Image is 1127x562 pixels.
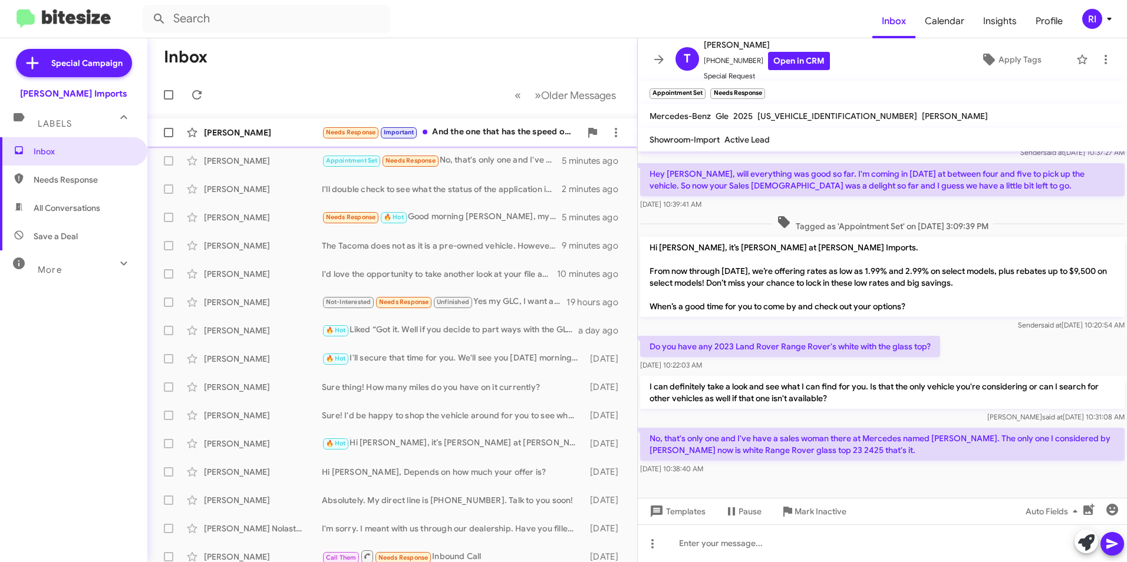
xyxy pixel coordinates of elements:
[585,409,628,421] div: [DATE]
[204,325,322,336] div: [PERSON_NAME]
[322,523,585,534] div: I'm sorry. I meant with us through our dealership. Have you filled one out either physically with...
[508,83,623,107] nav: Page navigation example
[650,88,706,99] small: Appointment Set
[326,355,346,362] span: 🔥 Hot
[710,88,764,99] small: Needs Response
[578,325,628,336] div: a day ago
[20,88,127,100] div: [PERSON_NAME] Imports
[562,240,628,252] div: 9 minutes ago
[768,52,830,70] a: Open in CRM
[1041,320,1062,329] span: said at
[204,240,322,252] div: [PERSON_NAME]
[204,381,322,393] div: [PERSON_NAME]
[566,296,628,308] div: 19 hours ago
[322,352,585,365] div: I'll secure that time for you. We'll see you [DATE] morning! Thank you.
[322,437,585,450] div: Hi [PERSON_NAME], it’s [PERSON_NAME] at [PERSON_NAME] Imports. From now through [DATE], we’re off...
[51,57,123,69] span: Special Campaign
[757,111,917,121] span: [US_VEHICLE_IDENTIFICATION_NUMBER]
[34,230,78,242] span: Save a Deal
[1026,4,1072,38] a: Profile
[384,213,404,221] span: 🔥 Hot
[322,494,585,506] div: Absolutely. My direct line is [PHONE_NUMBER]. Talk to you soon!
[585,438,628,449] div: [DATE]
[322,268,557,280] div: I'd love the opportunity to take another look at your file and see what we can do to help. Were y...
[951,49,1070,70] button: Apply Tags
[562,183,628,195] div: 2 minutes ago
[562,211,628,223] div: 5 minutes ago
[585,494,628,506] div: [DATE]
[974,4,1026,38] span: Insights
[640,464,703,473] span: [DATE] 10:38:40 AM
[204,268,322,280] div: [PERSON_NAME]
[322,240,562,252] div: The Tacoma does not as it is a pre-owned vehicle. However, we have some lenders offering some com...
[378,554,429,561] span: Needs Response
[204,523,322,534] div: [PERSON_NAME] Nolastname120711837
[772,215,993,232] span: Tagged as 'Appointment Set' on [DATE] 3:09:39 PM
[638,501,715,522] button: Templates
[204,155,322,167] div: [PERSON_NAME]
[38,118,72,129] span: Labels
[508,83,528,107] button: Previous
[704,38,830,52] span: [PERSON_NAME]
[733,111,753,121] span: 2025
[326,554,357,561] span: Call Them
[640,376,1125,409] p: I can definitely take a look and see what I can find for you. Is that the only vehicle you're con...
[716,111,729,121] span: Gle
[38,265,62,275] span: More
[204,353,322,365] div: [PERSON_NAME]
[437,298,469,306] span: Unfinished
[34,174,134,186] span: Needs Response
[34,202,100,214] span: All Conversations
[585,523,628,534] div: [DATE]
[1072,9,1114,29] button: RI
[143,5,390,33] input: Search
[739,501,762,522] span: Pause
[322,210,562,224] div: Good morning [PERSON_NAME], my wife would like to look inside the interior & test drive the G-Cla...
[987,412,1125,421] span: [PERSON_NAME] [DATE] 10:31:08 AM
[771,501,856,522] button: Mark Inactive
[640,336,940,357] p: Do you have any 2023 Land Rover Range Rover's white with the glass top?
[204,211,322,223] div: [PERSON_NAME]
[562,155,628,167] div: 5 minutes ago
[322,466,585,478] div: Hi [PERSON_NAME], Depends on how much your offer is?
[326,326,346,334] span: 🔥 Hot
[326,128,376,136] span: Needs Response
[922,111,988,121] span: [PERSON_NAME]
[872,4,915,38] a: Inbox
[795,501,846,522] span: Mark Inactive
[640,237,1125,317] p: Hi [PERSON_NAME], it’s [PERSON_NAME] at [PERSON_NAME] Imports. From now through [DATE], we’re off...
[585,381,628,393] div: [DATE]
[385,157,436,164] span: Needs Response
[640,428,1125,461] p: No, that's only one and I've have a sales woman there at Mercedes named [PERSON_NAME]. The only o...
[1043,148,1064,157] span: said at
[535,88,541,103] span: »
[322,295,566,309] div: Yes my GLC, I want a 2020 or 2021
[724,134,770,145] span: Active Lead
[204,127,322,138] div: [PERSON_NAME]
[1020,148,1125,157] span: Sender [DATE] 10:37:27 AM
[650,111,711,121] span: Mercedes-Benz
[1042,412,1063,421] span: said at
[640,200,701,209] span: [DATE] 10:39:41 AM
[515,88,521,103] span: «
[204,183,322,195] div: [PERSON_NAME]
[322,125,581,139] div: And the one that has the speed odometer on the window as well
[204,494,322,506] div: [PERSON_NAME]
[915,4,974,38] span: Calendar
[585,353,628,365] div: [DATE]
[585,466,628,478] div: [DATE]
[326,298,371,306] span: Not-Interested
[715,501,771,522] button: Pause
[16,49,132,77] a: Special Campaign
[384,128,414,136] span: Important
[326,439,346,447] span: 🔥 Hot
[204,409,322,421] div: [PERSON_NAME]
[704,70,830,82] span: Special Request
[528,83,623,107] button: Next
[204,466,322,478] div: [PERSON_NAME]
[1018,320,1125,329] span: Sender [DATE] 10:20:54 AM
[1082,9,1102,29] div: RI
[650,134,720,145] span: Showroom-Import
